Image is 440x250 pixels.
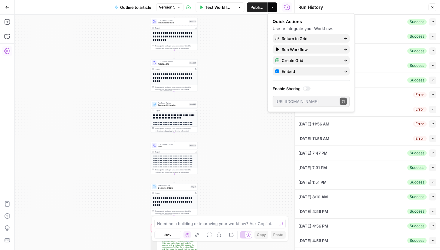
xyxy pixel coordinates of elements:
g: Edge from step_238 to step_8 [174,174,175,183]
g: Edge from step_223 to step_225 [174,9,175,18]
span: Copy the output [160,171,172,173]
g: Edge from step_227 to step_238 [174,133,175,142]
div: Success [407,150,427,156]
span: Copy the output [160,130,172,132]
button: Version 5 [156,3,183,11]
div: This output is too large & has been abbreviated for review. to view the full content. [155,45,196,50]
div: Success [407,165,427,170]
button: Test Workflow [196,2,235,12]
span: Copy the output [160,89,172,91]
span: [DATE] 11:55 AM [298,135,329,142]
g: Edge from step_8 to step_239 [174,215,175,224]
div: Success [407,180,427,185]
div: Success [407,63,427,68]
span: [DATE] 4:56 PM [298,208,328,214]
span: Intro [158,145,188,148]
div: Output [155,68,193,70]
span: 50% [164,232,171,237]
g: Edge from step_225 to step_226 [174,50,175,59]
button: Outline to article [111,2,155,12]
g: Edge from step_226 to step_227 [174,91,175,100]
span: Test Workflow [205,4,231,10]
span: Run Workflow [282,46,339,53]
div: This output is too large & has been abbreviated for review. to view the full content. [155,210,196,215]
span: Combine article [158,187,190,190]
span: Write Liquid Text [158,184,190,187]
div: Output [155,27,193,29]
div: Step 238 [189,144,196,147]
span: [DATE] 7:47 PM [298,150,327,156]
div: Success [407,19,427,25]
div: Error [413,136,427,141]
span: Use or integrate your Workflow. [273,26,333,31]
span: Paste [273,232,283,238]
span: LLM · Claude Opus 4 [158,143,188,146]
span: Run Code · Python [158,102,188,104]
button: Copy [254,231,268,239]
div: Error [413,121,427,127]
span: [DATE] 11:56 AM [298,121,329,127]
div: Step 226 [189,62,196,64]
div: This output is too large & has been abbreviated for review. to view the full content. [155,86,196,91]
div: Step 225 [189,20,196,23]
span: Copy the output [160,213,172,214]
span: Copy the output [160,47,172,49]
span: [DATE] 1:51 PM [298,179,327,185]
div: Quick Actions [273,19,350,25]
span: [DATE] 4:56 PM [298,223,328,229]
div: This output is too large & has been abbreviated for review. to view the full content. [155,169,196,173]
span: LLM · Gemini 2.5 Pro [158,19,188,22]
span: LLM · Gemini 2.5 Pro [158,60,188,63]
span: Copy [257,232,266,238]
div: Success [407,194,427,200]
div: Output [155,109,193,112]
button: Paste [271,231,286,239]
span: Publish [250,4,264,10]
div: Success [407,209,427,214]
div: Output [155,151,193,153]
span: [DATE] 8:10 AM [298,194,328,200]
span: [DATE] 7:31 PM [298,165,327,171]
span: Embed [282,68,339,74]
span: [DATE] 4:56 PM [298,238,328,244]
div: This output is too large & has been abbreviated for review. to view the full content. [155,127,196,132]
label: Enable Sharing [273,86,350,92]
div: Success [407,77,427,83]
span: Remove H1 Header [158,104,188,107]
div: Success [407,238,427,243]
div: Success [407,48,427,54]
span: Return to Grid [282,36,339,42]
button: Publish [247,2,267,12]
span: Outline to article [120,4,151,10]
div: Error [413,107,427,112]
div: Step 227 [189,103,196,106]
div: Output [155,192,193,194]
div: Error [413,92,427,98]
span: Article edits [158,63,188,66]
div: Success [407,223,427,229]
div: Step 8 [191,186,196,188]
span: Initial article draft [158,21,188,24]
span: Version 5 [159,5,175,10]
div: Success [407,34,427,39]
div: 1 [151,236,157,238]
span: Create Grid [282,57,339,63]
